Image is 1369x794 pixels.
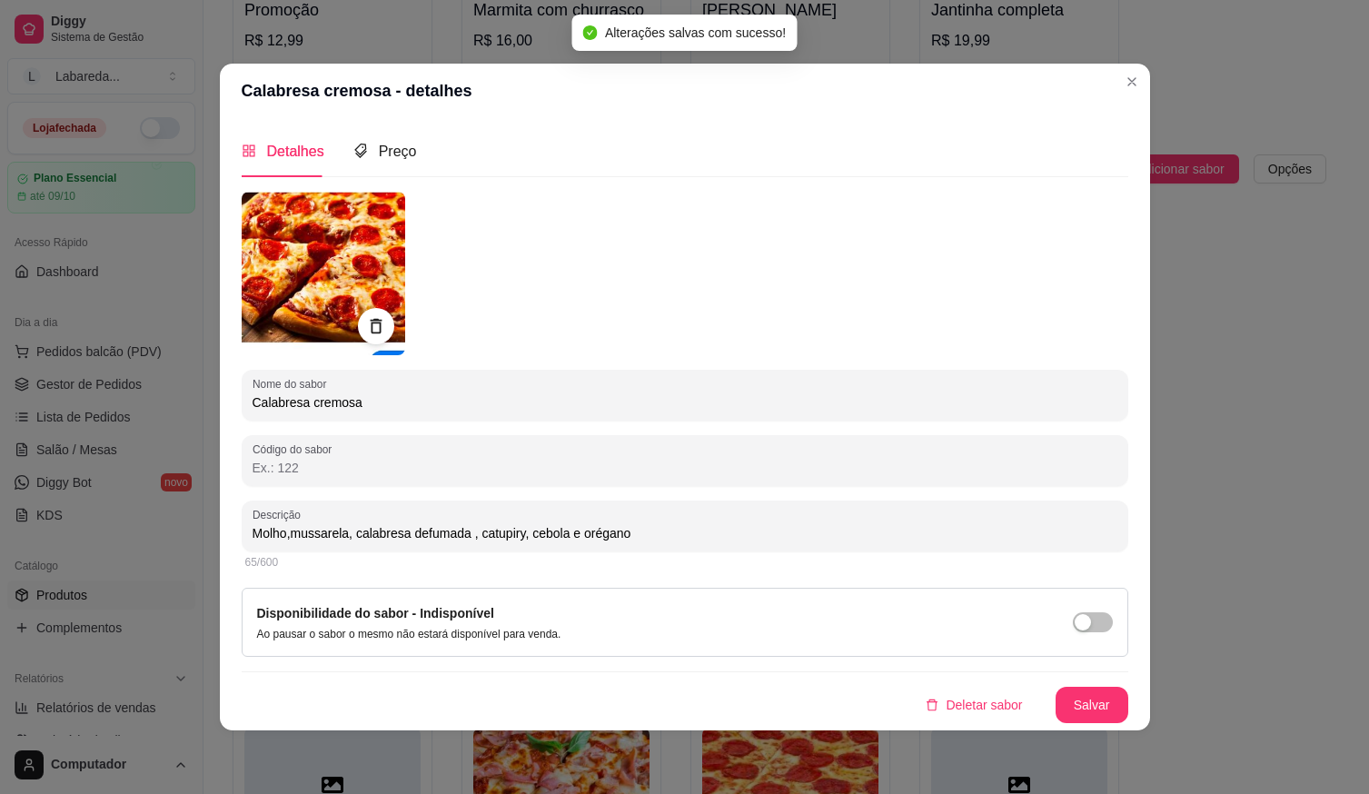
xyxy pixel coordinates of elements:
label: Disponibilidade do sabor - Indisponível [257,606,494,620]
span: Preço [379,144,417,159]
span: Alterações salvas com sucesso! [605,25,786,40]
span: appstore [242,144,256,158]
span: check-circle [583,25,598,40]
button: deleteDeletar sabor [911,687,1037,723]
span: tags [353,144,368,158]
input: Nome do sabor [253,393,1117,412]
label: Código do sabor [253,442,338,457]
span: delete [926,699,938,711]
button: Close [1117,67,1146,96]
label: Descrição [253,507,307,522]
span: Detalhes [267,144,324,159]
header: Calabresa cremosa - detalhes [220,64,1150,118]
button: Salvar [1056,687,1128,723]
img: Calabresa cremosa [242,192,405,355]
input: Código do sabor [253,459,1117,477]
label: Nome do sabor [253,376,332,392]
p: Ao pausar o sabor o mesmo não estará disponível para venda. [257,627,561,641]
input: Descrição [253,524,1117,542]
div: 65/600 [245,555,1125,570]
